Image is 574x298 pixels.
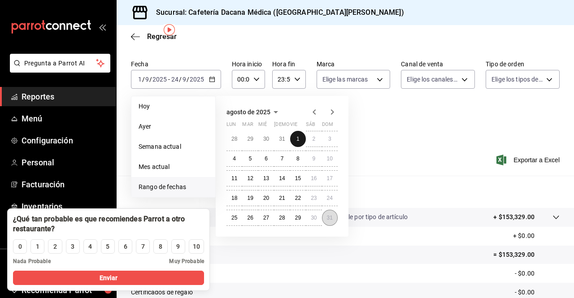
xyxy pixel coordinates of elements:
abbr: 22 de agosto de 2025 [295,195,301,201]
label: Hora inicio [232,61,265,67]
span: Mes actual [139,162,208,172]
div: 3 [71,242,74,251]
button: 6 [118,239,132,254]
abbr: 25 de agosto de 2025 [231,215,237,221]
abbr: 23 de agosto de 2025 [311,195,317,201]
div: ¿Qué tan probable es que recomiendes Parrot a otro restaurante? [13,214,204,234]
label: Canal de venta [401,61,475,67]
span: / [142,76,145,83]
button: 29 de agosto de 2025 [290,210,306,226]
span: Menú [22,112,109,125]
div: 0 [18,242,22,251]
p: + $153,329.00 [493,212,535,222]
input: ---- [152,76,167,83]
abbr: 18 de agosto de 2025 [231,195,237,201]
abbr: domingo [322,121,333,131]
button: 7 de agosto de 2025 [274,151,290,167]
abbr: 11 de agosto de 2025 [231,175,237,181]
button: 9 [171,239,185,254]
abbr: 29 de agosto de 2025 [295,215,301,221]
button: 5 de agosto de 2025 [242,151,258,167]
button: 11 de agosto de 2025 [226,170,242,186]
button: Exportar a Excel [498,155,560,165]
label: Fecha [131,61,221,67]
div: 2 [53,242,57,251]
button: 8 de agosto de 2025 [290,151,306,167]
abbr: 5 de agosto de 2025 [249,155,252,162]
abbr: martes [242,121,253,131]
p: Certificados de regalo [131,288,193,297]
abbr: 19 de agosto de 2025 [247,195,253,201]
button: agosto de 2025 [226,107,281,117]
button: 10 [189,239,204,254]
button: 31 de julio de 2025 [274,131,290,147]
button: 13 de agosto de 2025 [258,170,274,186]
span: / [149,76,152,83]
abbr: 14 de agosto de 2025 [279,175,285,181]
abbr: 2 de agosto de 2025 [312,136,315,142]
button: Pregunta a Parrot AI [10,54,110,73]
abbr: 26 de agosto de 2025 [247,215,253,221]
input: -- [138,76,142,83]
span: Facturación [22,178,109,190]
abbr: lunes [226,121,236,131]
label: Tipo de orden [486,61,560,67]
button: open_drawer_menu [99,23,106,30]
abbr: 31 de agosto de 2025 [327,215,333,221]
button: 10 de agosto de 2025 [322,151,338,167]
button: 4 de agosto de 2025 [226,151,242,167]
button: 3 [66,239,80,254]
abbr: 28 de agosto de 2025 [279,215,285,221]
button: 1 [30,239,44,254]
label: Marca [317,61,391,67]
input: ---- [189,76,204,83]
button: Tooltip marker [164,24,175,35]
abbr: 20 de agosto de 2025 [263,195,269,201]
abbr: 10 de agosto de 2025 [327,155,333,162]
button: 12 de agosto de 2025 [242,170,258,186]
h3: Sucursal: Cafetería Dacana Médica ([GEOGRAPHIC_DATA][PERSON_NAME]) [149,7,404,18]
p: + $0.00 [513,231,560,241]
button: 16 de agosto de 2025 [306,170,322,186]
button: 8 [153,239,167,254]
button: 18 de agosto de 2025 [226,190,242,206]
button: 17 de agosto de 2025 [322,170,338,186]
button: 28 de agosto de 2025 [274,210,290,226]
div: 8 [159,242,162,251]
abbr: sábado [306,121,315,131]
button: 31 de agosto de 2025 [322,210,338,226]
button: 6 de agosto de 2025 [258,151,274,167]
abbr: 12 de agosto de 2025 [247,175,253,181]
p: - $0.00 [515,288,560,297]
span: Elige los canales de venta [407,75,458,84]
button: 14 de agosto de 2025 [274,170,290,186]
button: 0 [13,239,27,254]
span: / [179,76,182,83]
button: 19 de agosto de 2025 [242,190,258,206]
button: 2 [48,239,62,254]
abbr: 17 de agosto de 2025 [327,175,333,181]
span: Rango de fechas [139,182,208,192]
button: 28 de julio de 2025 [226,131,242,147]
input: -- [182,76,187,83]
button: 24 de agosto de 2025 [322,190,338,206]
p: = $153,329.00 [493,250,560,259]
abbr: 4 de agosto de 2025 [233,155,236,162]
button: 2 de agosto de 2025 [306,131,322,147]
abbr: 21 de agosto de 2025 [279,195,285,201]
abbr: jueves [274,121,327,131]
div: 1 [36,242,39,251]
abbr: 30 de agosto de 2025 [311,215,317,221]
span: / [187,76,189,83]
button: Regresar [131,32,177,41]
abbr: 8 de agosto de 2025 [296,155,300,162]
abbr: 1 de agosto de 2025 [296,136,300,142]
span: Ayer [139,122,208,131]
abbr: 3 de agosto de 2025 [328,136,331,142]
abbr: 15 de agosto de 2025 [295,175,301,181]
button: 5 [101,239,115,254]
abbr: 30 de julio de 2025 [263,136,269,142]
span: Muy Probable [169,257,204,265]
button: 27 de agosto de 2025 [258,210,274,226]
